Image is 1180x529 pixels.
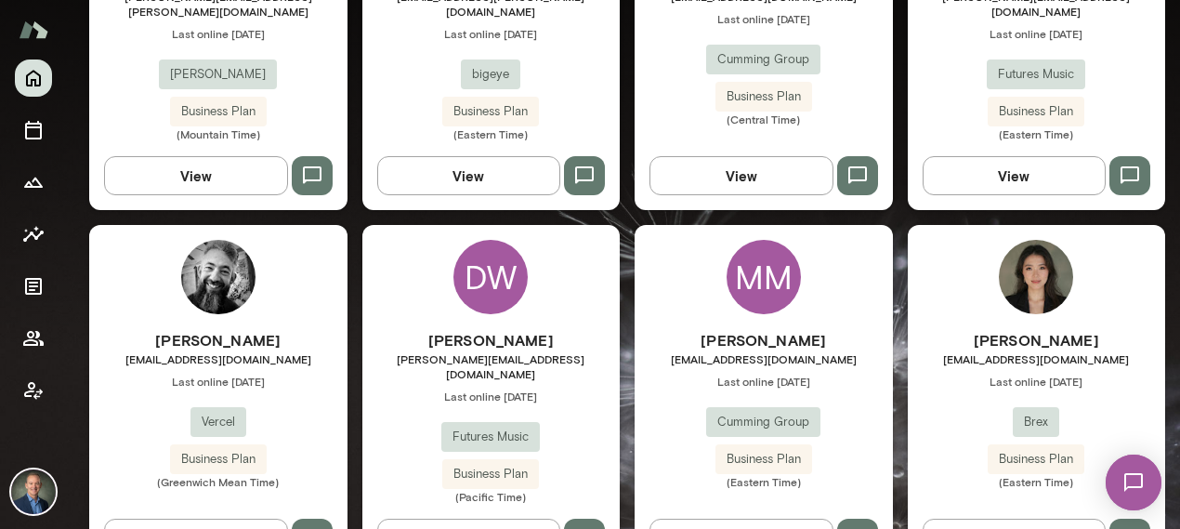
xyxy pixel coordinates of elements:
span: Business Plan [442,102,539,121]
button: Members [15,320,52,357]
h6: [PERSON_NAME] [908,329,1166,351]
h6: [PERSON_NAME] [635,329,893,351]
button: View [104,156,288,195]
span: Business Plan [442,465,539,483]
span: Cumming Group [706,413,820,431]
span: Last online [DATE] [362,26,621,41]
span: Business Plan [715,87,812,106]
span: Business Plan [715,450,812,469]
h6: [PERSON_NAME] [89,329,347,351]
span: [PERSON_NAME][EMAIL_ADDRESS][DOMAIN_NAME] [362,351,621,381]
span: Last online [DATE] [908,26,1166,41]
img: Michael Alden [11,469,56,514]
h6: [PERSON_NAME] [362,329,621,351]
span: Last online [DATE] [635,11,893,26]
span: Futures Music [987,65,1085,84]
button: Sessions [15,112,52,149]
button: Home [15,60,52,97]
span: Last online [DATE] [908,374,1166,389]
span: Business Plan [988,450,1084,469]
img: Flora Zhang [999,240,1073,314]
button: Client app [15,372,52,409]
span: (Eastern Time) [362,126,621,141]
span: Futures Music [441,428,540,446]
span: (Greenwich Mean Time) [89,474,347,489]
img: Matt Cleghorn [181,240,256,314]
span: Last online [DATE] [362,389,621,403]
span: bigeye [461,65,520,84]
button: Growth Plan [15,164,52,201]
span: Business Plan [170,450,267,469]
button: View [649,156,833,195]
span: Business Plan [170,102,267,121]
button: Insights [15,216,52,253]
span: Vercel [190,413,246,431]
span: Last online [DATE] [635,374,893,389]
button: View [377,156,561,195]
span: Last online [DATE] [89,374,347,389]
span: (Eastern Time) [635,474,893,489]
span: Business Plan [988,102,1084,121]
div: MM [727,240,801,314]
span: (Eastern Time) [908,474,1166,489]
button: View [923,156,1107,195]
div: DW [453,240,528,314]
button: Documents [15,268,52,305]
span: [PERSON_NAME] [159,65,277,84]
span: Last online [DATE] [89,26,347,41]
span: [EMAIL_ADDRESS][DOMAIN_NAME] [908,351,1166,366]
span: (Mountain Time) [89,126,347,141]
span: [EMAIL_ADDRESS][DOMAIN_NAME] [89,351,347,366]
span: Brex [1013,413,1059,431]
img: Mento [19,12,48,47]
span: [EMAIL_ADDRESS][DOMAIN_NAME] [635,351,893,366]
span: (Central Time) [635,112,893,126]
span: (Pacific Time) [362,489,621,504]
span: Cumming Group [706,50,820,69]
span: (Eastern Time) [908,126,1166,141]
